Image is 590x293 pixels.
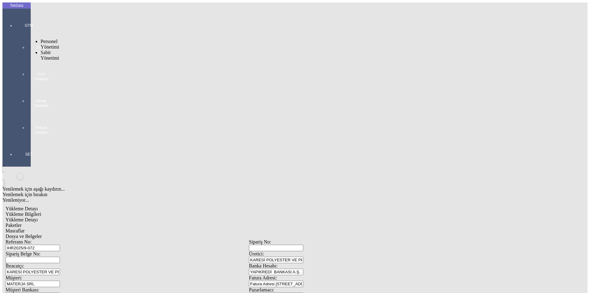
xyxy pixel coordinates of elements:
[249,275,277,280] span: Fatura Adresi:
[6,223,22,228] span: Paketler
[6,287,39,292] span: Müşteri Bankası:
[41,50,59,61] span: Sabit Yönetimi
[6,206,38,211] span: Yükleme Detayı
[2,3,31,8] div: TekData
[249,287,274,292] span: Pazarlamacı:
[20,152,38,157] span: SET
[249,251,264,256] span: Üretici:
[41,39,59,49] span: Personel Yönetimi
[6,217,38,222] span: Yükleme Detayı
[6,239,32,244] span: Referans No:
[6,212,41,217] span: Yükleme Bilgileri
[32,125,50,135] span: İhracat Yönetimi
[6,234,42,239] span: Dosya ve Belgeler
[32,98,50,108] span: Hesap Yönetimi
[249,263,278,268] span: Banka Hesabı:
[6,263,24,268] span: İhracatçı:
[20,23,38,28] span: GTM
[6,275,22,280] span: Müşteri:
[2,192,495,197] div: Yenilemek için bırakın
[6,251,41,256] span: Sipariş Belge No:
[249,239,271,244] span: Sipariş No:
[6,228,25,233] span: Masraflar
[2,186,495,192] div: Yenilemek için aşağı kaydırın...
[2,197,495,203] div: Yenileniyor...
